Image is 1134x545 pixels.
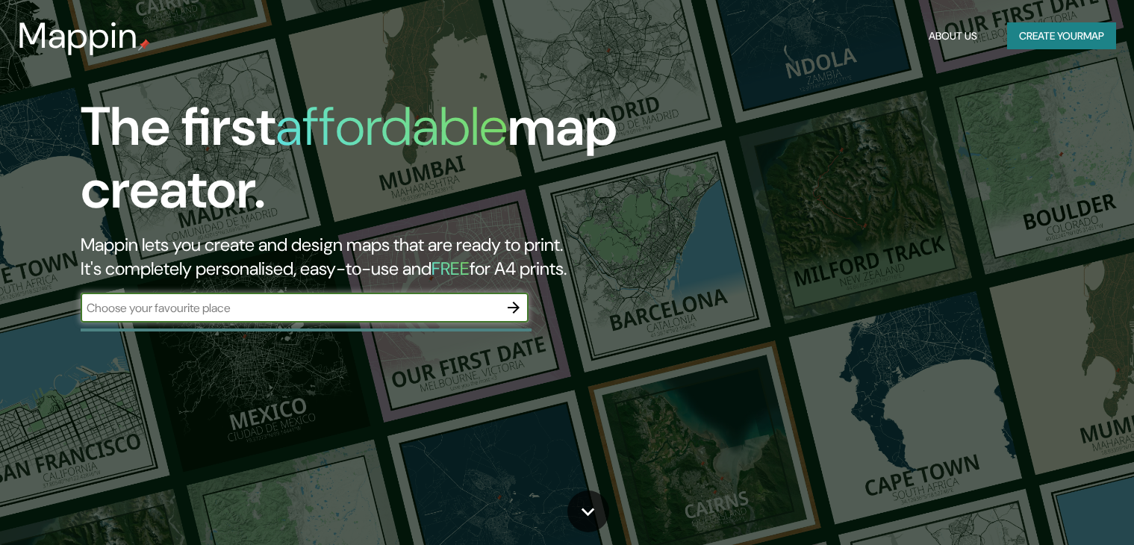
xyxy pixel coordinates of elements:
h1: affordable [275,92,508,161]
h2: Mappin lets you create and design maps that are ready to print. It's completely personalised, eas... [81,233,648,281]
h3: Mappin [18,15,138,57]
button: About Us [923,22,983,50]
h1: The first map creator. [81,96,648,233]
input: Choose your favourite place [81,299,499,317]
h5: FREE [432,257,470,280]
button: Create yourmap [1007,22,1116,50]
img: mappin-pin [138,39,150,51]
